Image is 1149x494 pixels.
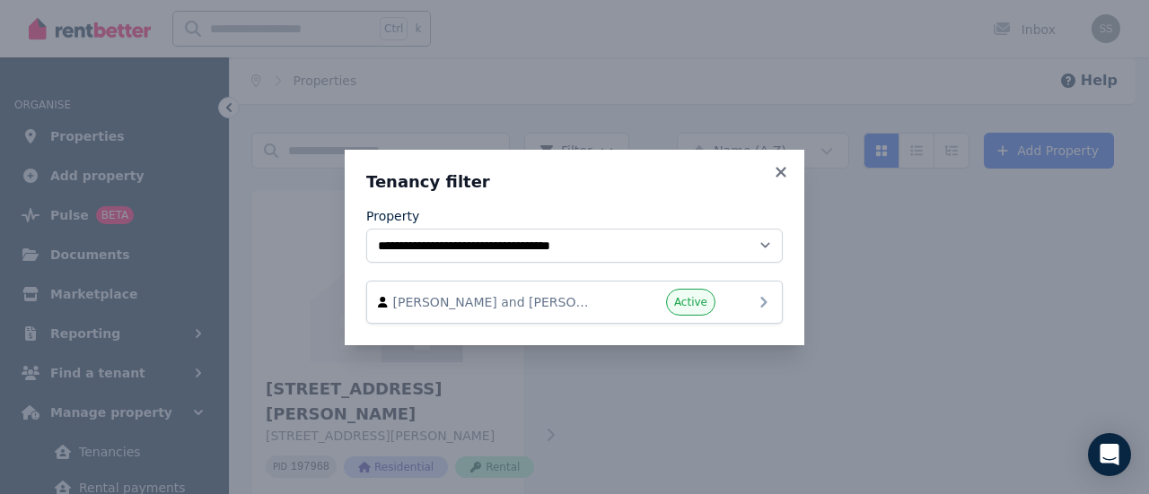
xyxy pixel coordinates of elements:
div: Open Intercom Messenger [1088,433,1131,476]
span: Active [674,295,707,309]
span: [PERSON_NAME] and [PERSON_NAME] Kasawaya and [PERSON_NAME] Kasawaya [393,293,598,311]
label: Property [366,207,419,225]
h3: Tenancy filter [366,171,783,193]
a: [PERSON_NAME] and [PERSON_NAME] Kasawaya and [PERSON_NAME] KasawayaActive [366,281,783,324]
